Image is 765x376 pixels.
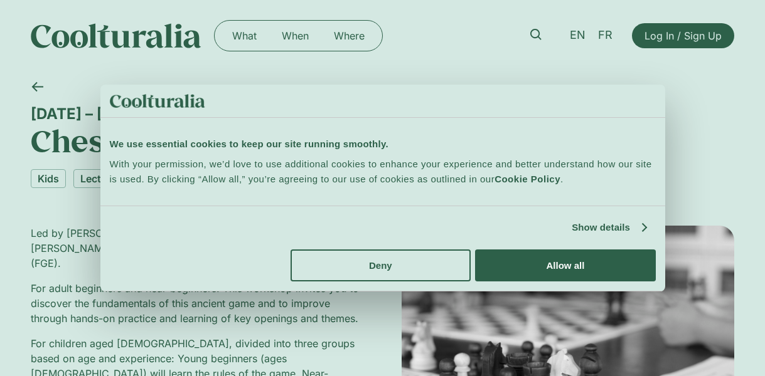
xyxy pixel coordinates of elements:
span: EN [570,29,586,42]
a: EN [564,26,592,44]
a: Kids [31,169,66,188]
p: For adult beginners and near-beginners: This workshop invites you to discover the fundamentals of... [31,281,364,326]
h1: Chess Workshop [31,123,734,159]
a: Lectures & Workshops [73,169,196,188]
p: Led by [PERSON_NAME] [PERSON_NAME], and International Master [PERSON_NAME], instructors from the ... [31,226,364,271]
a: Cookie Policy [495,174,560,184]
img: logo [110,94,206,108]
a: What [220,26,269,46]
span: FR [598,29,613,42]
span: With your permission, we’d love to use additional cookies to enhance your experience and better u... [110,159,652,184]
button: Deny [291,249,471,281]
span: Log In / Sign Up [645,28,722,43]
nav: Menu [220,26,377,46]
a: Show details [572,220,646,235]
span: . [560,174,564,184]
a: When [269,26,321,46]
a: Log In / Sign Up [632,23,734,48]
a: Where [321,26,377,46]
a: FR [592,26,619,44]
div: We use essential cookies to keep our site running smoothly. [110,137,656,152]
button: Allow all [475,249,655,281]
div: [DATE] – [DATE] [31,105,734,123]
